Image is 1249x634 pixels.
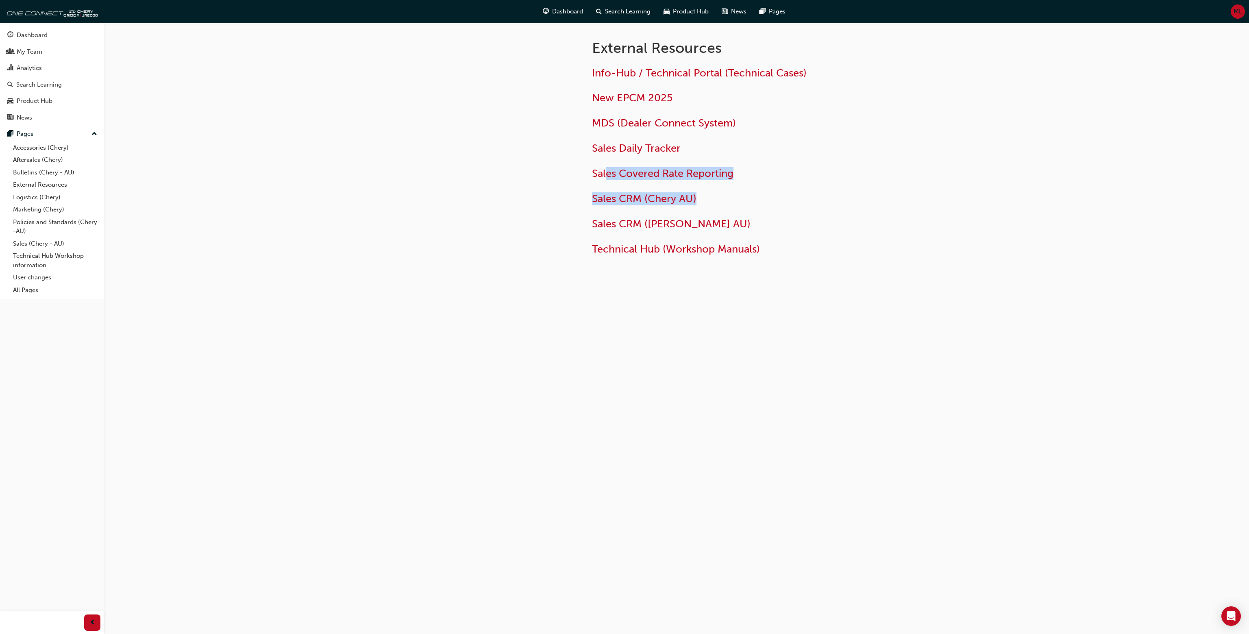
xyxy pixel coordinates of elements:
span: prev-icon [89,618,96,628]
a: Technical Hub (Workshop Manuals) [592,243,760,255]
button: DashboardMy TeamAnalyticsSearch LearningProduct HubNews [3,26,100,126]
a: Logistics (Chery) [10,191,100,204]
a: guage-iconDashboard [536,3,590,20]
a: Sales Daily Tracker [592,142,681,155]
h1: External Resources [592,39,859,57]
a: Dashboard [3,28,100,43]
a: Sales (Chery - AU) [10,237,100,250]
a: Sales Covered Rate Reporting [592,167,733,180]
a: Aftersales (Chery) [10,154,100,166]
span: Product Hub [673,7,709,16]
span: guage-icon [543,7,549,17]
span: up-icon [91,129,97,139]
button: Pages [3,126,100,142]
span: Search Learning [605,7,651,16]
img: oneconnect [4,3,98,20]
div: Search Learning [16,80,62,89]
div: My Team [17,47,42,57]
div: Product Hub [17,96,52,106]
a: News [3,110,100,125]
span: search-icon [596,7,602,17]
a: Bulletins (Chery - AU) [10,166,100,179]
span: guage-icon [7,32,13,39]
a: Accessories (Chery) [10,142,100,154]
a: MDS (Dealer Connect System) [592,117,736,129]
div: Analytics [17,63,42,73]
a: search-iconSearch Learning [590,3,657,20]
a: Info-Hub / Technical Portal (Technical Cases) [592,67,807,79]
button: ML [1231,4,1245,19]
a: Analytics [3,61,100,76]
a: pages-iconPages [753,3,792,20]
span: chart-icon [7,65,13,72]
span: people-icon [7,48,13,56]
a: External Resources [10,179,100,191]
div: Dashboard [17,31,48,40]
a: Search Learning [3,77,100,92]
a: Technical Hub Workshop information [10,250,100,271]
a: All Pages [10,284,100,296]
a: User changes [10,271,100,284]
span: ML [1234,7,1242,16]
a: Sales CRM ([PERSON_NAME] AU) [592,218,751,230]
div: Open Intercom Messenger [1221,606,1241,626]
span: car-icon [7,98,13,105]
a: news-iconNews [715,3,753,20]
span: news-icon [722,7,728,17]
span: car-icon [664,7,670,17]
a: car-iconProduct Hub [657,3,715,20]
span: pages-icon [759,7,766,17]
span: search-icon [7,81,13,89]
a: Marketing (Chery) [10,203,100,216]
div: News [17,113,32,122]
a: My Team [3,44,100,59]
a: Policies and Standards (Chery -AU) [10,216,100,237]
a: New EPCM 2025 [592,92,672,104]
span: Dashboard [552,7,583,16]
span: news-icon [7,114,13,122]
a: Sales CRM (Chery AU) [592,192,696,205]
a: Product Hub [3,94,100,109]
span: pages-icon [7,131,13,138]
span: News [731,7,746,16]
span: Pages [769,7,786,16]
div: Pages [17,129,33,139]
